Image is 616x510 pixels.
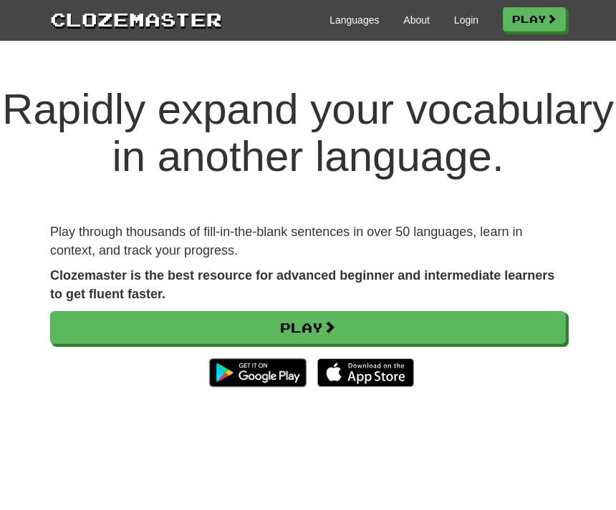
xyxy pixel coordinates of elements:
[50,6,222,32] a: Clozemaster
[503,7,566,31] a: Play
[317,358,414,387] img: Download_on_the_App_Store_Badge_US-UK_135x40-25178aeef6eb6b83b96f5f2d004eda3bffbb37122de64afbaef7...
[50,311,566,344] a: Play
[50,223,566,260] p: Play through thousands of fill-in-the-blank sentences in over 50 languages, learn in context, and...
[50,268,554,301] strong: Clozemaster is the best resource for advanced beginner and intermediate learners to get fluent fa...
[403,13,430,27] a: About
[454,13,478,27] a: Login
[329,13,379,27] a: Languages
[202,351,313,394] img: Get it on Google Play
